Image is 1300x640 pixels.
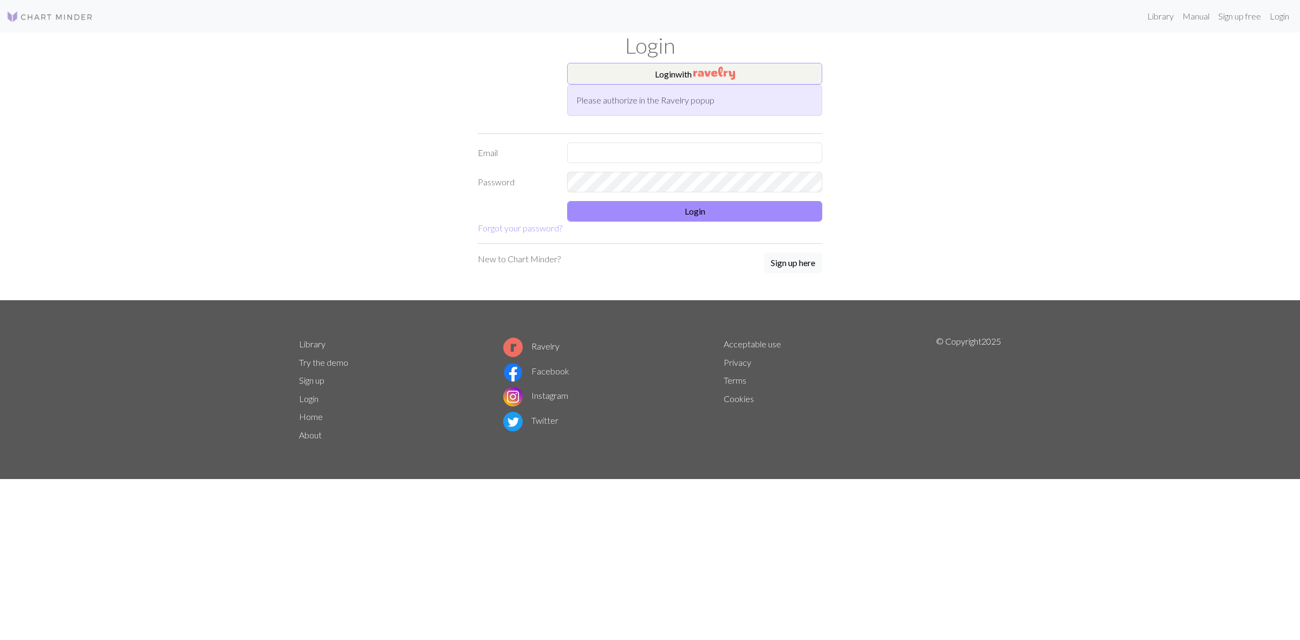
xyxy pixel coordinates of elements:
a: Try the demo [299,357,348,367]
a: Library [299,339,326,349]
a: Facebook [503,366,569,376]
a: Acceptable use [724,339,781,349]
a: Terms [724,375,746,385]
div: Please authorize in the Ravelry popup [567,85,822,116]
a: Home [299,411,323,422]
img: Ravelry [693,67,735,80]
img: Logo [6,10,93,23]
img: Facebook logo [503,363,523,382]
a: Library [1143,5,1178,27]
a: Sign up free [1214,5,1265,27]
a: Privacy [724,357,751,367]
a: Sign up [299,375,324,385]
a: Sign up here [764,253,822,274]
a: Login [299,393,318,404]
label: Password [471,172,561,192]
a: Ravelry [503,341,560,351]
a: Manual [1178,5,1214,27]
a: Twitter [503,415,558,425]
a: About [299,430,322,440]
p: New to Chart Minder? [478,253,561,266]
a: Login [1265,5,1293,27]
label: Email [471,143,561,163]
button: Login [567,201,822,222]
button: Loginwith [567,63,822,85]
img: Twitter logo [503,412,523,431]
h1: Login [292,33,1007,59]
a: Instagram [503,390,568,400]
button: Sign up here [764,253,822,273]
a: Cookies [724,393,754,404]
a: Forgot your password? [478,223,562,233]
img: Instagram logo [503,387,523,406]
p: © Copyright 2025 [936,335,1001,444]
img: Ravelry logo [503,338,523,357]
